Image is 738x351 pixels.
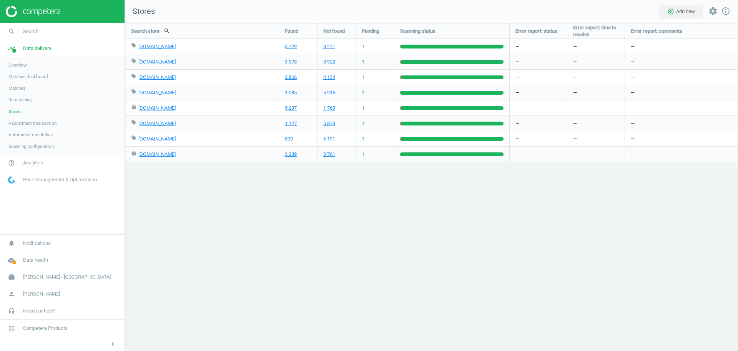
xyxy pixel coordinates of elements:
div: — [625,100,738,115]
span: 1 [362,58,364,65]
span: — [573,89,577,96]
span: Pending [362,28,379,35]
a: 5 915 [323,89,335,96]
i: local_offer [131,135,136,140]
a: 5 873 [323,120,335,127]
button: chevron_left [103,339,123,349]
span: Need our help? [23,308,55,314]
a: 809 [285,135,293,142]
span: — [573,58,577,65]
a: 3 922 [323,58,335,65]
i: work [4,270,19,284]
span: Automated rematches [8,132,53,138]
i: local_mall [131,150,136,156]
a: 3 729 [285,43,297,50]
span: Overview [8,62,27,68]
span: [PERSON_NAME] [23,291,60,298]
a: [DOMAIN_NAME] [138,151,176,157]
div: — [625,85,738,100]
img: wGWNvw8QSZomAAAAABJRU5ErkJggg== [8,176,15,184]
a: 3 078 [285,58,297,65]
a: 1 085 [285,89,297,96]
i: pie_chart_outlined [4,155,19,170]
div: — [625,39,738,54]
span: Price Management & Optimization [23,176,97,183]
span: — [573,105,577,112]
a: [DOMAIN_NAME] [138,120,176,126]
i: local_offer [131,58,136,64]
span: Data delivery [23,45,51,52]
img: ajHJNr6hYgQAAAAASUVORK5CYII= [6,6,60,17]
a: 1 763 [323,105,335,112]
span: Competera Products [23,325,68,332]
span: Not found [323,28,345,35]
a: 6 191 [323,135,335,142]
div: — [510,147,567,162]
span: — [573,74,577,81]
span: Assortment intersection [8,120,57,126]
span: Stores [8,109,22,115]
i: info_outline [721,7,730,16]
div: — [625,54,738,69]
a: 5 237 [285,105,297,112]
div: — [510,54,567,69]
i: local_offer [131,74,136,79]
a: [DOMAIN_NAME] [138,90,176,95]
span: Search [23,28,38,35]
span: Scanning configuration [8,143,54,149]
span: Matches [8,85,25,91]
span: Data health [23,257,48,264]
i: headset_mic [4,304,19,318]
span: 1 [362,151,364,158]
i: local_offer [131,120,136,125]
span: [PERSON_NAME] - [GEOGRAPHIC_DATA] [23,274,111,281]
span: 1 [362,120,364,127]
span: — [573,120,577,127]
span: 1 [362,105,364,112]
span: — [573,135,577,142]
a: [DOMAIN_NAME] [138,136,176,142]
a: 1 127 [285,120,297,127]
span: — [573,151,577,158]
a: [DOMAIN_NAME] [138,105,176,111]
span: Error report: time to resolve [573,24,619,38]
div: — [510,116,567,131]
div: — [510,70,567,85]
div: — [625,70,738,85]
span: Rematching [8,97,32,103]
span: Scanning status [400,28,435,35]
a: [DOMAIN_NAME] [138,74,176,80]
span: 1 [362,89,364,96]
span: 1 [362,74,364,81]
a: 2 866 [285,74,297,81]
a: [DOMAIN_NAME] [138,43,176,49]
span: Matches dashboard [8,74,48,80]
i: settings [708,7,718,16]
button: settings [705,3,721,20]
i: search [4,24,19,39]
div: — [510,131,567,146]
button: search [160,24,174,37]
div: — [625,116,738,131]
i: cloud_done [4,253,19,267]
div: — [510,39,567,54]
a: 4 134 [323,74,335,81]
button: add_circle_outlineAdd new [659,5,703,18]
i: notifications [4,236,19,251]
i: person [4,287,19,301]
span: — [573,43,577,50]
span: Error report: status [515,28,557,35]
div: — [510,85,567,100]
span: 1 [362,43,364,50]
span: Found [285,28,298,35]
i: local_offer [131,43,136,48]
i: add_circle_outline [667,8,674,15]
div: Search store [125,23,279,38]
span: 1 [362,135,364,142]
div: — [625,131,738,146]
div: — [625,147,738,162]
i: local_offer [131,89,136,94]
a: 3 239 [285,151,297,158]
div: — [510,100,567,115]
a: info_outline [721,7,730,17]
